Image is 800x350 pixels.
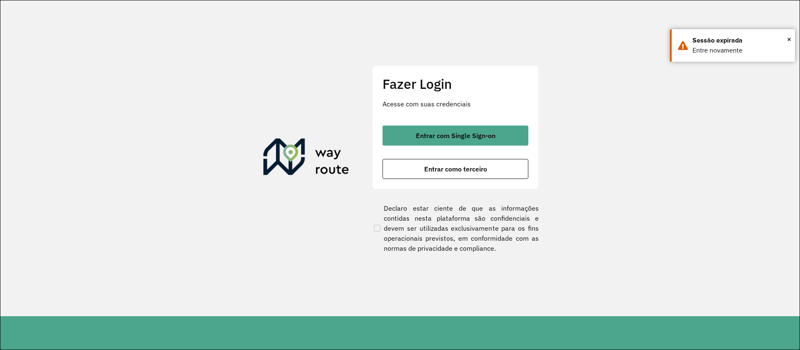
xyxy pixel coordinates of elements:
label: Declaro estar ciente de que as informações contidas nesta plataforma são confidenciais e devem se... [372,203,539,253]
p: Acesse com suas credenciais [382,99,528,109]
img: Roteirizador AmbevTech [263,138,349,179]
div: Sessão expirada [692,35,789,45]
button: button [382,159,528,179]
button: Close [787,33,791,45]
span: Entrar com Single Sign-on [416,132,495,139]
span: Entrar como terceiro [424,166,487,172]
button: button [382,126,528,146]
div: Entre novamente [692,45,789,55]
h2: Fazer Login [382,76,528,92]
span: × [787,33,791,45]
